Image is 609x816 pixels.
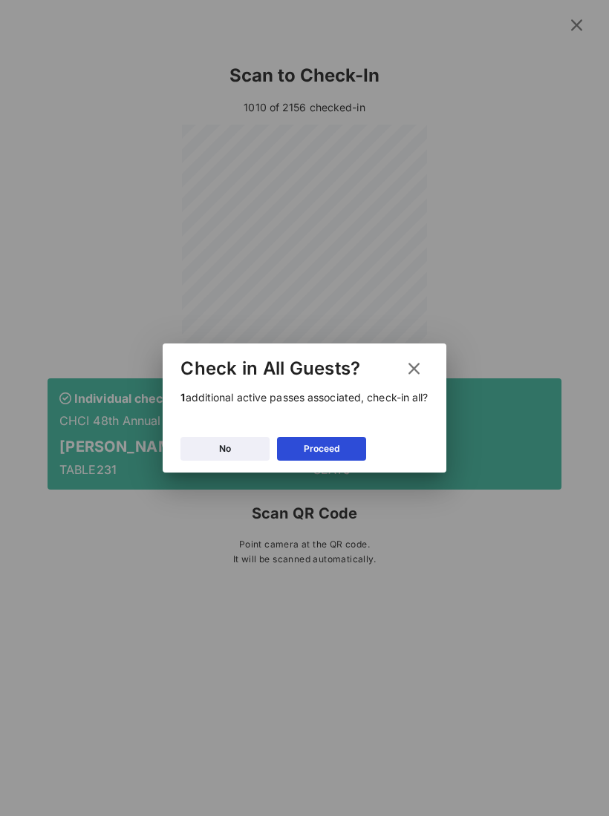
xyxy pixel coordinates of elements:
div: No [219,441,231,456]
div: Check in All Guests? [180,358,360,380]
button: Proceed [277,437,366,461]
button: No [180,437,270,461]
div: Proceed [304,441,339,456]
p: additional active passes associated, check-in all? [180,389,428,406]
b: 1 [180,391,185,404]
